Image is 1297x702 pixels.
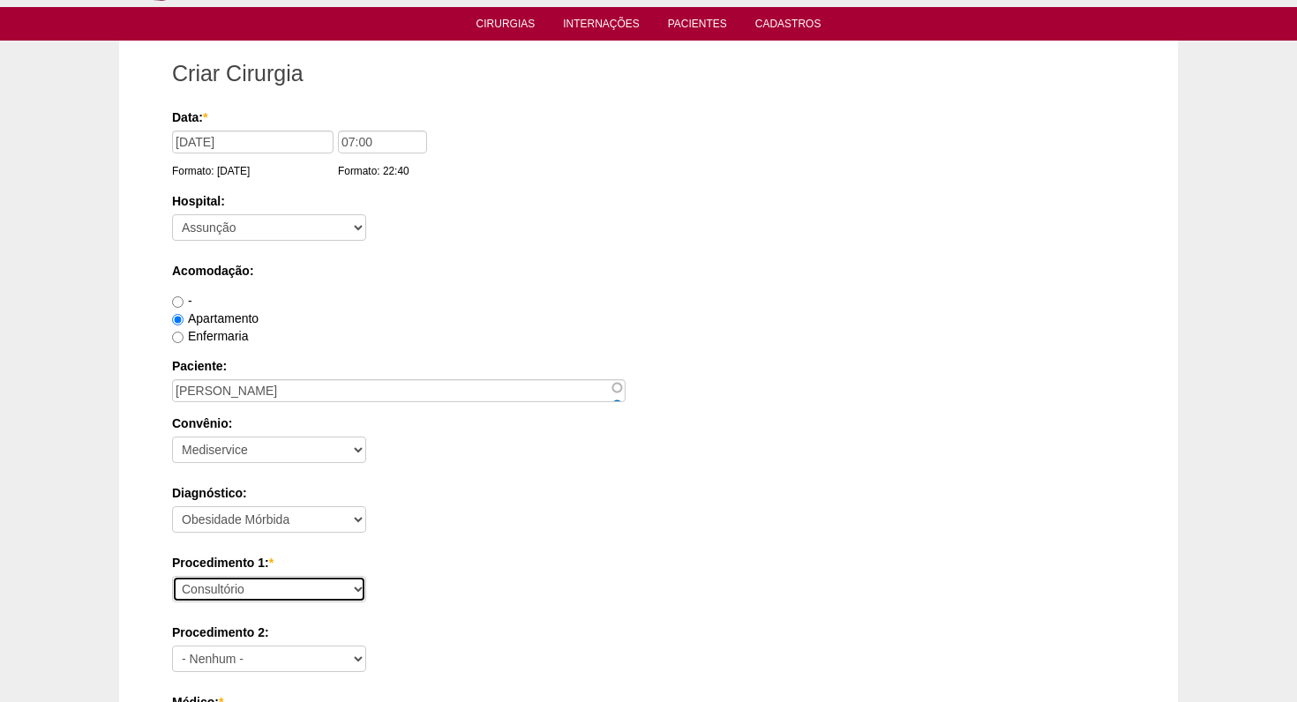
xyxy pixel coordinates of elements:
[755,18,821,35] a: Cadastros
[172,329,248,343] label: Enfermaria
[172,296,184,308] input: -
[172,311,259,325] label: Apartamento
[172,63,1125,85] h1: Criar Cirurgia
[172,624,1125,641] label: Procedimento 2:
[172,162,338,180] div: Formato: [DATE]
[172,108,1119,126] label: Data:
[172,314,184,325] input: Apartamento
[172,554,1125,571] label: Procedimento 1:
[563,18,640,35] a: Internações
[172,332,184,343] input: Enfermaria
[668,18,727,35] a: Pacientes
[476,18,536,35] a: Cirurgias
[172,484,1125,502] label: Diagnóstico:
[172,262,1125,280] label: Acomodação:
[269,556,274,570] span: Este campo é obrigatório.
[172,294,192,308] label: -
[172,192,1125,210] label: Hospital:
[203,110,207,124] span: Este campo é obrigatório.
[172,357,1125,375] label: Paciente:
[338,162,431,180] div: Formato: 22:40
[172,414,1125,432] label: Convênio:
